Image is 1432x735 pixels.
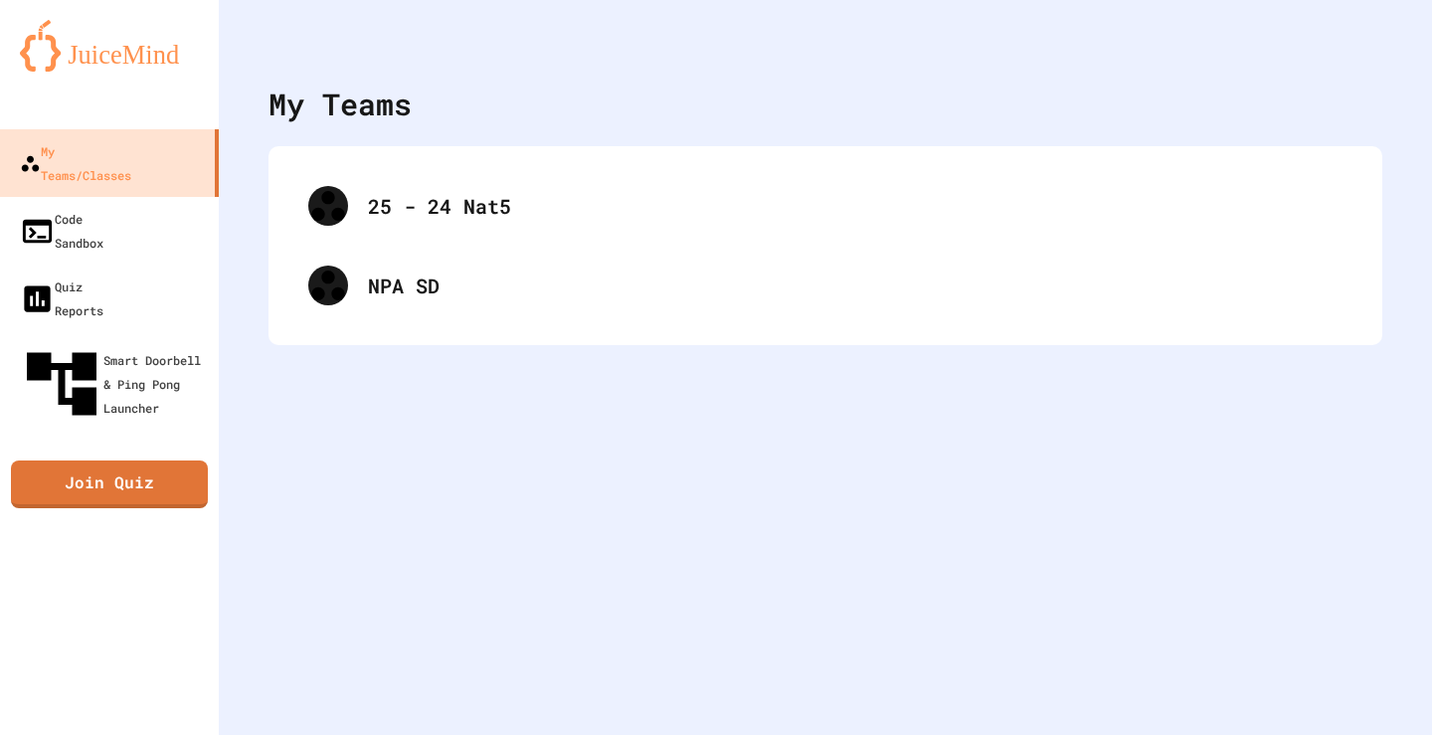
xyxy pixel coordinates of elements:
div: 25 - 24 Nat5 [368,191,1342,221]
div: NPA SD [288,246,1362,325]
div: 25 - 24 Nat5 [288,166,1362,246]
a: Join Quiz [11,460,208,508]
div: Code Sandbox [20,207,103,255]
div: Quiz Reports [20,275,103,322]
img: logo-orange.svg [20,20,199,72]
div: My Teams [268,82,412,126]
div: My Teams/Classes [20,139,131,187]
div: Smart Doorbell & Ping Pong Launcher [20,342,211,426]
div: NPA SD [368,271,1342,300]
